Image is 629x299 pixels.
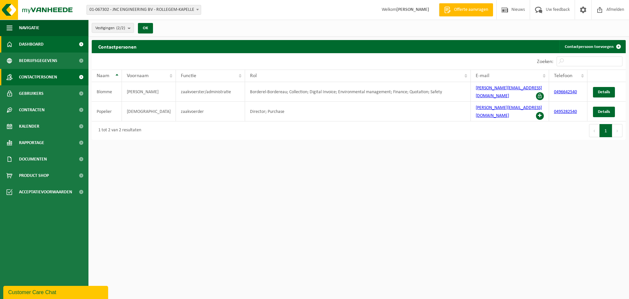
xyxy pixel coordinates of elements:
[554,73,572,78] span: Telefoon
[452,7,490,13] span: Offerte aanvragen
[245,102,471,121] td: Director; Purchase
[612,124,622,137] button: Next
[19,102,45,118] span: Contracten
[250,73,257,78] span: Rol
[87,5,201,14] span: 01-067302 - JNC ENGINEERING BV - ROLLEGEM-KAPELLE
[476,105,542,118] a: [PERSON_NAME][EMAIL_ADDRESS][DOMAIN_NAME]
[19,36,44,53] span: Dashboard
[92,102,122,121] td: Popelier
[19,53,57,69] span: Bedrijfsgegevens
[439,3,493,16] a: Offerte aanvragen
[176,102,245,121] td: zaakvoerder
[19,118,39,135] span: Kalender
[476,73,489,78] span: E-mail
[19,135,44,151] span: Rapportage
[476,86,542,98] a: [PERSON_NAME][EMAIL_ADDRESS][DOMAIN_NAME]
[537,59,553,64] label: Zoeken:
[19,20,39,36] span: Navigatie
[116,26,125,30] count: (2/2)
[92,40,143,53] h2: Contactpersonen
[86,5,201,15] span: 01-067302 - JNC ENGINEERING BV - ROLLEGEM-KAPELLE
[598,110,610,114] span: Details
[19,167,49,184] span: Product Shop
[19,184,72,200] span: Acceptatievoorwaarden
[122,102,176,121] td: [DEMOGRAPHIC_DATA]
[19,69,57,85] span: Contactpersonen
[560,40,625,53] a: Contactpersoon toevoegen
[181,73,196,78] span: Functie
[176,82,245,102] td: zaakvoerster/administratie
[396,7,429,12] strong: [PERSON_NAME]
[589,124,600,137] button: Previous
[593,107,615,117] a: Details
[598,90,610,94] span: Details
[95,125,141,137] div: 1 tot 2 van 2 resultaten
[245,82,471,102] td: Borderel-Bordereau; Collection; Digital Invoice; Environmental management; Finance; Quotation; Sa...
[554,90,577,95] a: 0496642540
[97,73,109,78] span: Naam
[600,124,612,137] button: 1
[95,23,125,33] span: Vestigingen
[92,82,122,102] td: Blomme
[554,109,577,114] a: 0495282540
[593,87,615,97] a: Details
[19,151,47,167] span: Documenten
[3,285,109,299] iframe: chat widget
[138,23,153,33] button: OK
[127,73,149,78] span: Voornaam
[122,82,176,102] td: [PERSON_NAME]
[19,85,44,102] span: Gebruikers
[92,23,134,33] button: Vestigingen(2/2)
